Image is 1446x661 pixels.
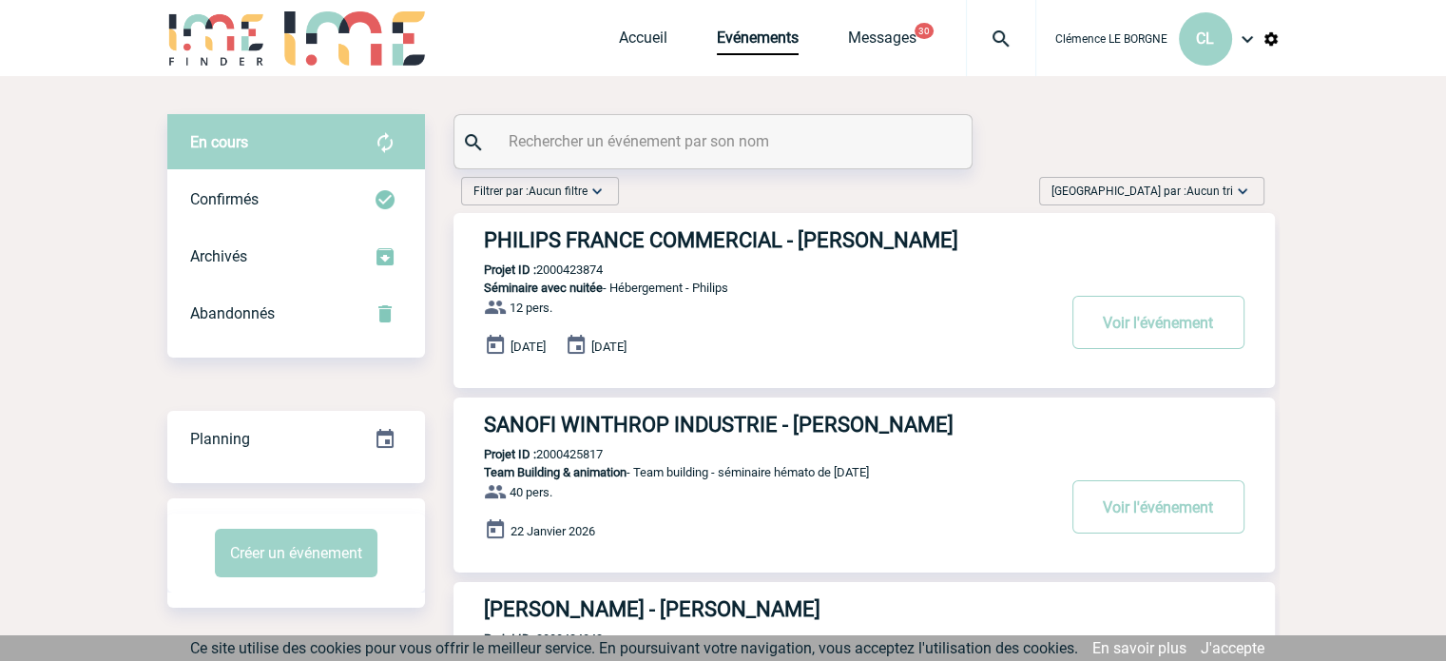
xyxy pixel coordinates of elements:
[591,340,627,354] span: [DATE]
[484,281,603,295] span: Séminaire avec nuitée
[484,597,1054,621] h3: [PERSON_NAME] - [PERSON_NAME]
[453,447,603,461] p: 2000425817
[190,639,1078,657] span: Ce site utilise des cookies pour vous offrir le meilleur service. En poursuivant votre navigation...
[915,23,934,39] button: 30
[511,340,546,354] span: [DATE]
[484,413,1054,437] h3: SANOFI WINTHROP INDUSTRIE - [PERSON_NAME]
[1233,182,1252,201] img: baseline_expand_more_white_24dp-b.png
[453,281,1054,295] p: - Hébergement - Philips
[1072,480,1244,534] button: Voir l'événement
[588,182,607,201] img: baseline_expand_more_white_24dp-b.png
[167,410,425,466] a: Planning
[717,29,799,55] a: Evénements
[1055,32,1167,46] span: Clémence LE BORGNE
[473,182,588,201] span: Filtrer par :
[453,597,1275,621] a: [PERSON_NAME] - [PERSON_NAME]
[1051,182,1233,201] span: [GEOGRAPHIC_DATA] par :
[190,430,250,448] span: Planning
[167,285,425,342] div: Retrouvez ici tous vos événements annulés
[1186,185,1233,198] span: Aucun tri
[504,127,927,155] input: Rechercher un événement par son nom
[484,262,536,277] b: Projet ID :
[511,524,595,538] span: 22 Janvier 2026
[1092,639,1186,657] a: En savoir plus
[1072,296,1244,349] button: Voir l'événement
[215,529,377,577] button: Créer un événement
[510,485,552,499] span: 40 pers.
[848,29,916,55] a: Messages
[484,228,1054,252] h3: PHILIPS FRANCE COMMERCIAL - [PERSON_NAME]
[167,411,425,468] div: Retrouvez ici tous vos événements organisés par date et état d'avancement
[1196,29,1214,48] span: CL
[484,447,536,461] b: Projet ID :
[510,301,552,315] span: 12 pers.
[190,247,247,265] span: Archivés
[619,29,667,55] a: Accueil
[484,632,536,646] b: Projet ID :
[453,465,1054,479] p: - Team building - séminaire hémato de [DATE]
[167,114,425,171] div: Retrouvez ici tous vos évènements avant confirmation
[190,304,275,322] span: Abandonnés
[167,228,425,285] div: Retrouvez ici tous les événements que vous avez décidé d'archiver
[453,632,603,646] p: 2000424842
[453,228,1275,252] a: PHILIPS FRANCE COMMERCIAL - [PERSON_NAME]
[453,413,1275,437] a: SANOFI WINTHROP INDUSTRIE - [PERSON_NAME]
[167,11,266,66] img: IME-Finder
[453,262,603,277] p: 2000423874
[484,465,627,479] span: Team Building & animation
[190,133,248,151] span: En cours
[1201,639,1264,657] a: J'accepte
[529,185,588,198] span: Aucun filtre
[190,190,259,208] span: Confirmés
